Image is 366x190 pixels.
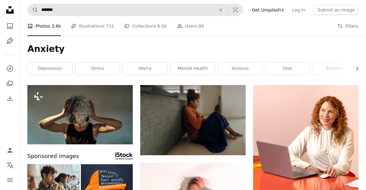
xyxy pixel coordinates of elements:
a: a man is holding his hair in the air [27,112,133,117]
button: Menu [4,174,16,186]
a: Collections [4,77,16,90]
span: 731 [106,23,114,29]
a: anxious [218,62,262,75]
h1: Anxiety [27,43,359,55]
a: Photos [4,20,16,32]
button: Clear [214,4,228,16]
span: Sponsored images [27,152,79,161]
a: Log in [288,5,309,15]
span: 6.5k [157,23,167,29]
button: scroll list to the right [351,62,359,75]
a: mental health [170,62,215,75]
a: Explore [4,62,16,75]
img: man in orange long sleeve shirt sitting on gray couch [140,85,246,155]
a: worry [123,62,167,75]
a: stress [75,62,120,75]
a: Collections 6.5k [124,16,167,36]
a: Download History [4,92,16,105]
button: Visual search [228,4,243,16]
form: Find visuals sitewide [27,4,243,16]
a: Illustrations [4,35,16,47]
button: Search Unsplash [28,4,38,16]
img: a man is holding his hair in the air [27,85,133,144]
button: Filters [337,16,359,36]
a: man in orange long sleeve shirt sitting on gray couch [140,117,246,123]
a: Illustrations 731 [71,16,114,36]
button: Submit an image [314,5,359,15]
a: Log in / Sign up [4,144,16,156]
a: emotion [313,62,358,75]
a: Get Unsplash+ [248,5,288,15]
button: Language [4,159,16,171]
a: fear [266,62,310,75]
span: 80 [198,23,204,29]
a: Users 80 [177,16,204,36]
a: Home — Unsplash [4,4,16,17]
a: depression [28,62,72,75]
